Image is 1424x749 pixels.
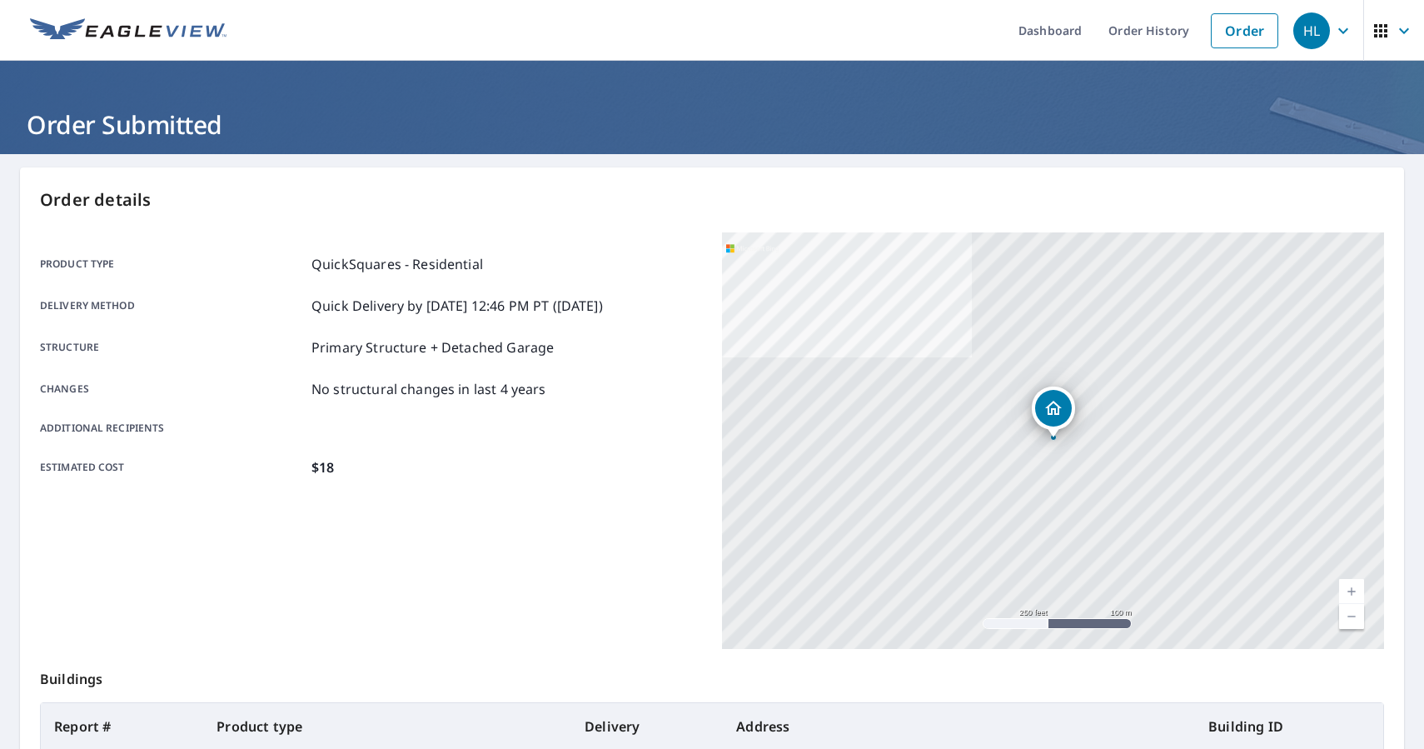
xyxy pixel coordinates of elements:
[1032,387,1075,438] div: Dropped pin, building 1, Residential property, 726 Aspen Ct Murphy, TX 75094
[1211,13,1278,48] a: Order
[311,379,546,399] p: No structural changes in last 4 years
[1293,12,1330,49] div: HL
[40,379,305,399] p: Changes
[1339,579,1364,604] a: Current Level 17, Zoom In
[40,337,305,357] p: Structure
[1339,604,1364,629] a: Current Level 17, Zoom Out
[311,296,603,316] p: Quick Delivery by [DATE] 12:46 PM PT ([DATE])
[40,187,1384,212] p: Order details
[311,254,483,274] p: QuickSquares - Residential
[40,649,1384,702] p: Buildings
[30,18,227,43] img: EV Logo
[40,457,305,477] p: Estimated cost
[311,337,554,357] p: Primary Structure + Detached Garage
[40,296,305,316] p: Delivery method
[20,107,1404,142] h1: Order Submitted
[311,457,334,477] p: $18
[40,421,305,436] p: Additional recipients
[40,254,305,274] p: Product type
